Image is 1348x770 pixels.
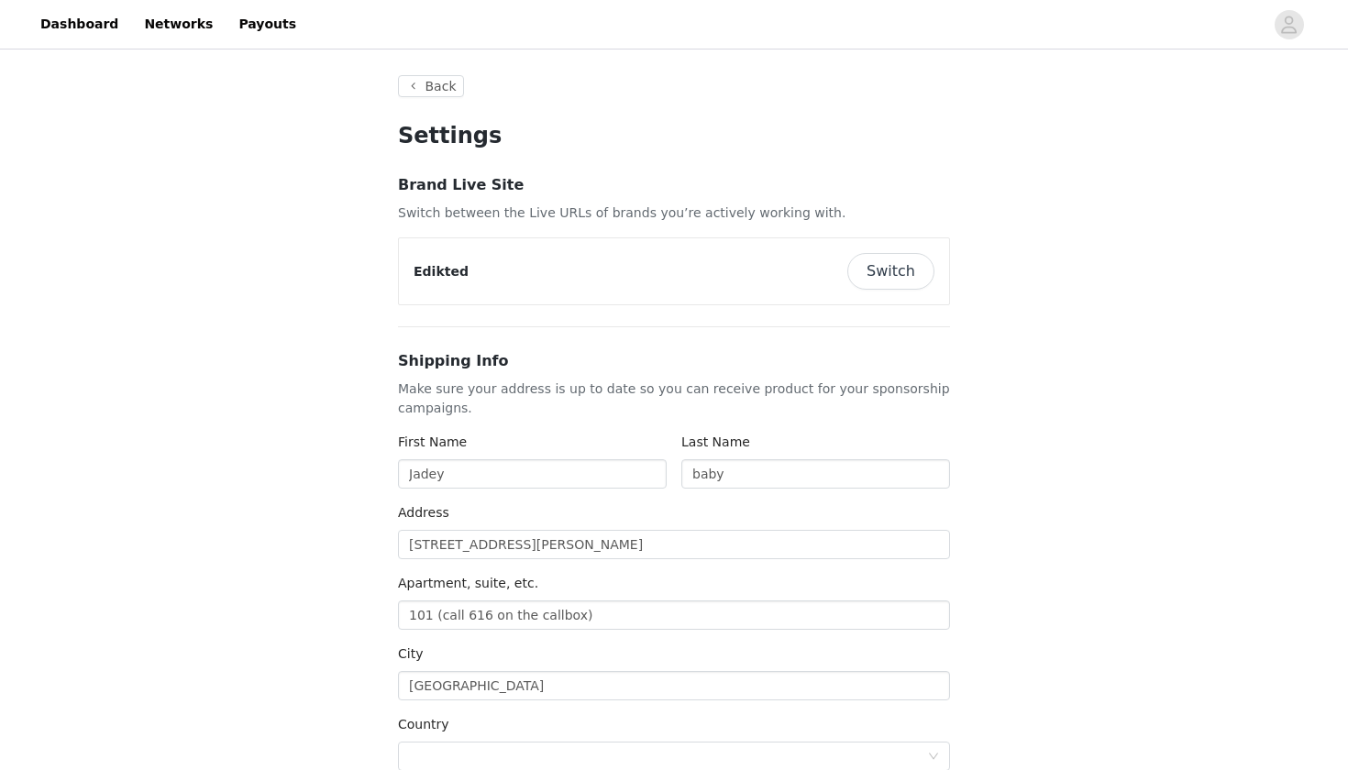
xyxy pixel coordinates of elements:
a: Payouts [227,4,307,45]
p: Edikted [414,262,469,281]
button: Back [398,75,464,97]
label: First Name [398,434,467,449]
p: Switch between the Live URLs of brands you’re actively working with. [398,203,950,223]
p: Make sure your address is up to date so you can receive product for your sponsorship campaigns. [398,379,950,418]
label: City [398,646,423,661]
label: Country [398,717,449,731]
i: icon: down [928,751,939,764]
input: Address [398,530,950,559]
h3: Brand Live Site [398,174,950,196]
button: Switch [847,253,934,290]
label: Address [398,505,449,520]
h3: Shipping Info [398,350,950,372]
input: Apartment, suite, etc. (optional) [398,600,950,630]
input: City [398,671,950,700]
label: Apartment, suite, etc. [398,576,538,590]
h1: Settings [398,119,950,152]
div: avatar [1280,10,1298,39]
a: Dashboard [29,4,129,45]
label: Last Name [681,434,750,449]
a: Networks [133,4,224,45]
